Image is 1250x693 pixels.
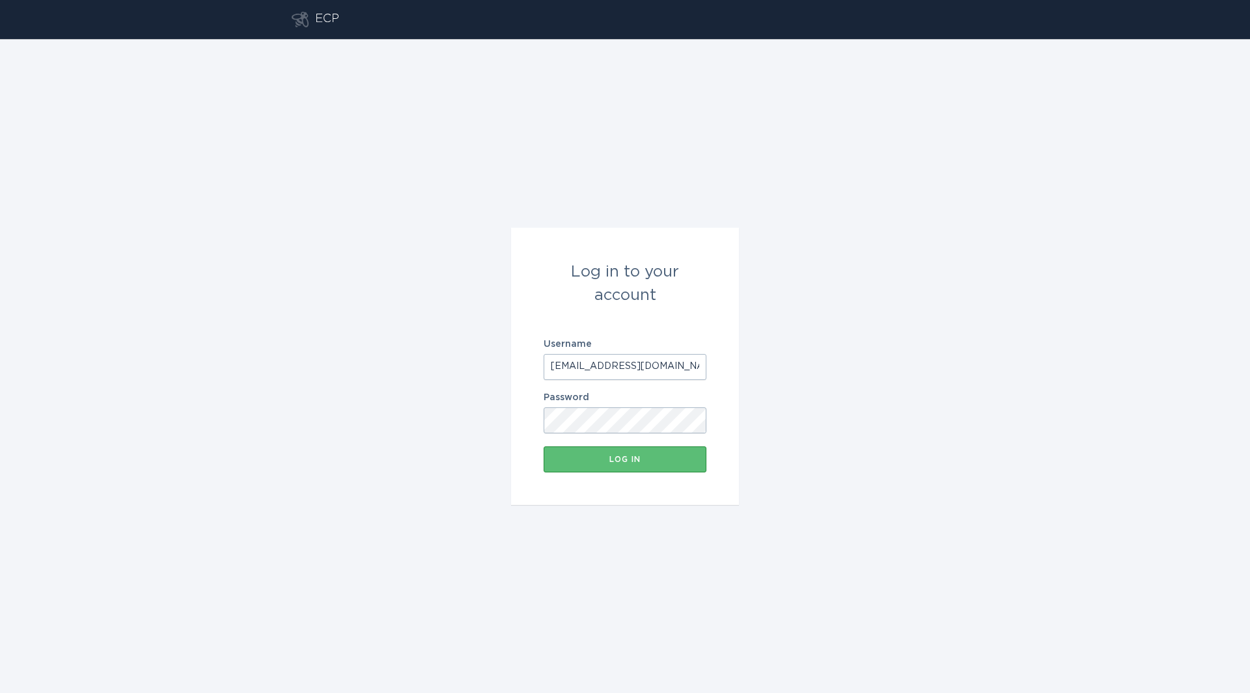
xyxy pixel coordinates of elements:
[544,446,706,472] button: Log in
[292,12,309,27] button: Go to dashboard
[544,260,706,307] div: Log in to your account
[544,393,706,402] label: Password
[544,340,706,349] label: Username
[550,455,700,463] div: Log in
[315,12,339,27] div: ECP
